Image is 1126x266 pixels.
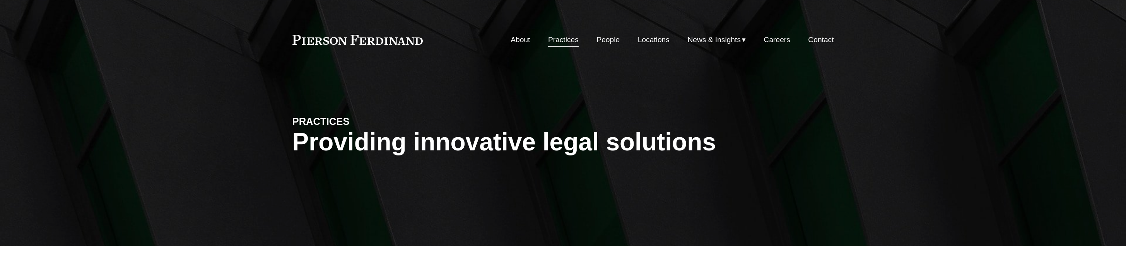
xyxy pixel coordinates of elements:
[548,32,579,47] a: Practices
[596,32,620,47] a: People
[687,33,741,47] span: News & Insights
[638,32,670,47] a: Locations
[511,32,530,47] a: About
[808,32,834,47] a: Contact
[292,115,428,128] h4: PRACTICES
[292,128,834,156] h1: Providing innovative legal solutions
[764,32,790,47] a: Careers
[687,32,746,47] a: folder dropdown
